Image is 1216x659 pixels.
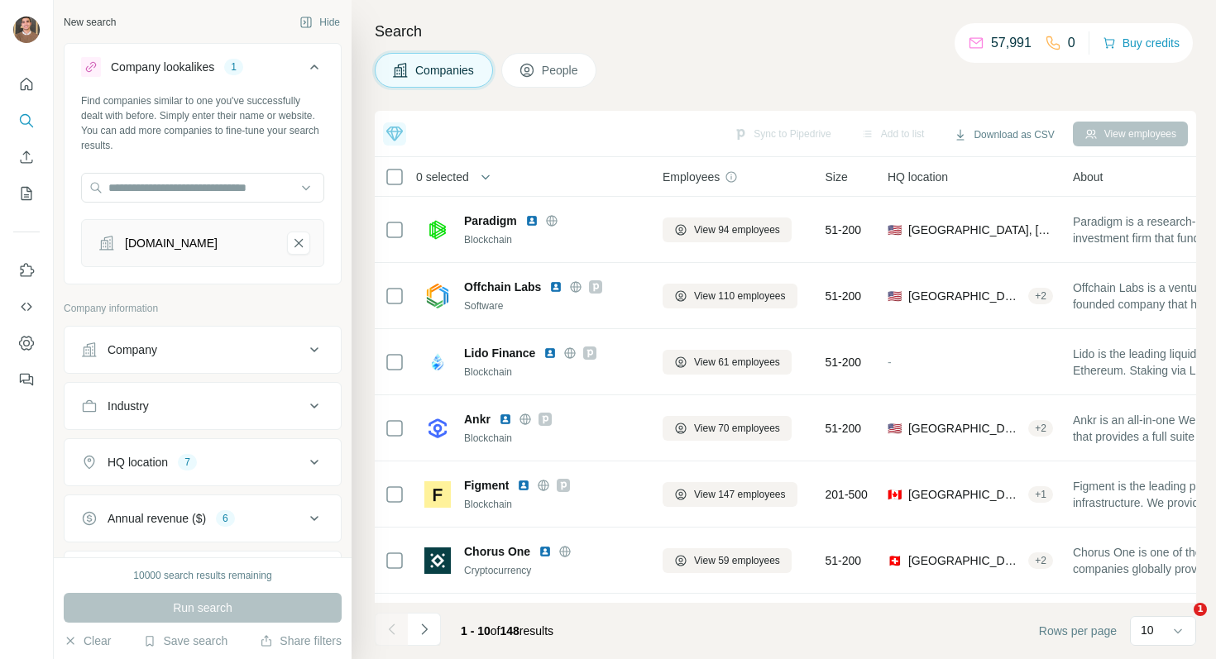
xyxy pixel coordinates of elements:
span: [GEOGRAPHIC_DATA], [GEOGRAPHIC_DATA] [908,486,1022,503]
p: 10 [1141,622,1154,638]
button: View 147 employees [663,482,797,507]
button: Company lookalikes1 [65,47,341,93]
div: + 2 [1028,421,1053,436]
span: 51-200 [826,354,862,370]
span: 🇺🇸 [888,420,902,437]
span: [GEOGRAPHIC_DATA], [US_STATE] [908,420,1022,437]
span: 148 [500,624,519,638]
img: Avatar [13,17,40,43]
span: 51-200 [826,420,862,437]
span: View 110 employees [694,289,786,303]
span: 0 selected [416,169,469,185]
div: Blockchain [464,431,643,446]
span: HQ location [888,169,948,185]
span: Figment [464,477,509,494]
div: 1 [224,60,243,74]
span: Rows per page [1039,623,1117,639]
button: Search [13,106,40,136]
div: Blockchain [464,232,643,247]
button: Feedback [13,365,40,394]
img: Logo of Ankr [424,415,451,442]
div: Cryptocurrency [464,563,643,578]
button: Company [65,330,341,370]
span: 1 - 10 [461,624,491,638]
button: Save search [143,633,227,649]
div: Software [464,298,643,313]
div: Blockchain [464,365,643,380]
span: About [1073,169,1103,185]
span: [GEOGRAPHIC_DATA], [US_STATE] [908,222,1053,238]
button: Download as CSV [942,122,1065,147]
span: Companies [415,62,476,79]
span: View 59 employees [694,553,780,568]
span: of [491,624,500,638]
button: My lists [13,179,40,208]
button: Dashboard [13,328,40,358]
button: Enrich CSV [13,142,40,172]
img: Logo of Offchain Labs [424,283,451,309]
span: 51-200 [826,222,862,238]
span: Size [826,169,848,185]
button: View 61 employees [663,350,792,375]
span: 51-200 [826,288,862,304]
div: 10000 search results remaining [133,568,271,583]
span: People [542,62,580,79]
button: Annual revenue ($)6 [65,499,341,538]
img: Logo of Lido Finance [424,349,451,375]
span: - [888,356,892,369]
iframe: Intercom live chat [1160,603,1199,642]
span: Offchain Labs [464,279,541,295]
button: Employees (size)9 [65,555,341,595]
img: LinkedIn logo [525,214,539,227]
div: 6 [216,511,235,526]
h4: Search [375,20,1196,43]
span: 51-200 [826,552,862,569]
div: New search [64,15,116,30]
img: Logo of Paradigm [424,217,451,243]
span: View 61 employees [694,355,780,370]
p: Company information [64,301,342,316]
span: results [461,624,553,638]
div: HQ location [108,454,168,470]
button: View 59 employees [663,548,792,573]
span: 🇺🇸 [888,222,902,238]
img: LinkedIn logo [539,545,552,558]
span: Chorus One [464,543,530,560]
div: + 2 [1028,553,1053,568]
button: HQ location7 [65,442,341,482]
div: Company lookalikes [111,59,214,75]
button: View 70 employees [663,416,792,441]
span: Paradigm [464,213,517,229]
span: Ankr [464,411,491,427]
span: View 94 employees [694,222,780,237]
div: Company [108,341,157,358]
div: + 2 [1028,289,1053,303]
div: [DOMAIN_NAME] [125,235,218,251]
img: LinkedIn logo [499,413,512,426]
button: Buy credits [1103,31,1180,55]
button: Clear [64,633,111,649]
span: [GEOGRAPHIC_DATA], [GEOGRAPHIC_DATA] [908,552,1022,569]
span: 🇨🇦 [888,486,902,503]
span: View 147 employees [694,487,786,502]
img: Logo of Figment [424,481,451,508]
button: Share filters [260,633,342,649]
span: View 70 employees [694,421,780,436]
span: 201-500 [826,486,868,503]
div: Blockchain [464,497,643,512]
button: Navigate to next page [408,613,441,646]
img: LinkedIn logo [543,346,557,360]
p: 0 [1068,33,1075,53]
span: [GEOGRAPHIC_DATA], [US_STATE] [908,288,1022,304]
span: Employees [663,169,720,185]
p: 57,991 [991,33,1032,53]
button: Use Surfe API [13,292,40,322]
span: 🇺🇸 [888,288,902,304]
div: Industry [108,398,149,414]
button: ether.fi-remove-button [287,232,310,255]
div: Annual revenue ($) [108,510,206,527]
div: + 1 [1028,487,1053,502]
button: View 94 employees [663,217,792,242]
button: View 110 employees [663,284,797,308]
div: Find companies similar to one you've successfully dealt with before. Simply enter their name or w... [81,93,324,153]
